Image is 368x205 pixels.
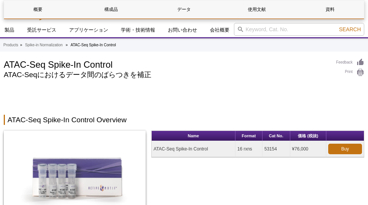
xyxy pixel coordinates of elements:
[336,68,364,77] a: Print
[339,26,361,32] span: Search
[4,115,364,125] h2: ATAC-Seq Spike-In Control Overview
[296,0,364,18] a: 資料
[235,141,262,157] td: 16 rxns
[4,71,329,78] h2: ATAC-Seqにおけるデータ間のばらつきを補正
[20,43,22,47] li: »
[234,23,364,36] input: Keyword, Cat. No.
[290,131,326,141] th: 価格 (税抜)
[205,23,234,37] a: 会社概要
[4,0,72,18] a: 概要
[71,43,116,47] li: ATAC-Seq Spike-In Control
[3,42,18,49] a: Products
[4,58,329,70] h1: ATAC-Seq Spike-In Control
[66,43,68,47] li: »
[152,131,235,141] th: Name
[223,0,291,18] a: 使用文献
[337,26,363,33] button: Search
[116,23,160,37] a: 学術・技術情報
[336,58,364,67] a: Feedback
[65,23,113,37] a: アプリケーション
[152,141,235,157] td: ATAC-Seq Spike-In Control
[262,141,290,157] td: 53154
[23,23,61,37] a: 受託サービス
[290,141,326,157] td: ¥76,000
[150,0,218,18] a: データ
[25,42,63,49] a: Spike-in Normalization
[77,0,145,18] a: 構成品
[262,131,290,141] th: Cat No.
[235,131,262,141] th: Format
[328,144,362,154] a: Buy
[163,23,202,37] a: お問い合わせ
